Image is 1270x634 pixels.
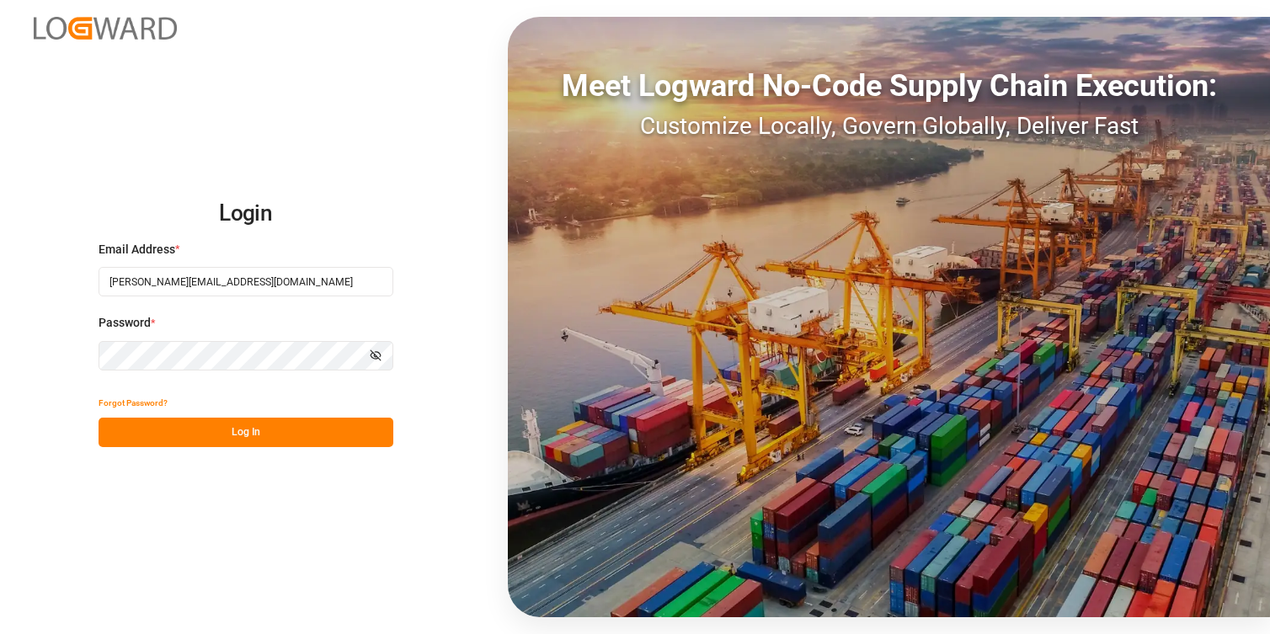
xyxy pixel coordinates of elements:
span: Password [99,314,151,332]
button: Log In [99,418,393,447]
input: Enter your email [99,267,393,296]
button: Forgot Password? [99,388,168,418]
div: Customize Locally, Govern Globally, Deliver Fast [508,109,1270,144]
h2: Login [99,187,393,241]
span: Email Address [99,241,175,258]
img: Logward_new_orange.png [34,17,177,40]
div: Meet Logward No-Code Supply Chain Execution: [508,63,1270,109]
